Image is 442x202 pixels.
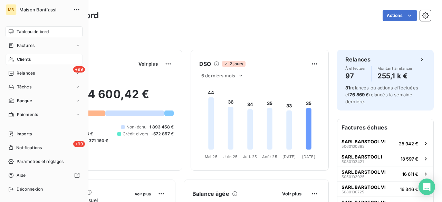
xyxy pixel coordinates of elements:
[17,42,35,49] span: Factures
[337,136,433,151] button: SARL BARSTOOL VI506010038225 942 €
[17,98,32,104] span: Banque
[342,139,386,144] span: SARL BARSTOOL VI
[133,191,153,197] button: Voir plus
[17,172,26,179] span: Aide
[151,131,174,137] span: -572 857 €
[201,73,235,78] span: 6 derniers mois
[342,144,365,148] span: 5060100382
[17,56,31,62] span: Clients
[135,192,151,196] span: Voir plus
[6,4,17,15] div: MB
[17,84,31,90] span: Tâches
[342,175,365,179] span: 5050103025
[399,141,418,146] span: 25 942 €
[243,154,257,159] tspan: Juil. 25
[6,170,83,181] a: Aide
[126,124,146,130] span: Non-échu
[192,190,229,198] h6: Balance âgée
[402,171,418,177] span: 16 611 €
[123,131,148,137] span: Crédit divers
[199,60,211,68] h6: DSO
[337,151,433,166] button: SARL BARSTOOL I508010242118 597 €
[223,154,238,159] tspan: Juin 25
[342,169,386,175] span: SARL BARSTOOL VI
[337,181,433,196] button: SARL BARSTOOL VI508010072516 346 €
[19,7,69,12] span: Maison Bonifassi
[342,184,386,190] span: SARL BARSTOOL VI
[345,85,418,104] span: relances ou actions effectuées et relancés la semaine dernière.
[87,138,108,144] span: -371 160 €
[17,29,49,35] span: Tableau de bord
[377,70,413,81] h4: 255,1 k €
[73,66,85,73] span: +99
[342,190,364,194] span: 5080100725
[262,154,277,159] tspan: Août 25
[337,119,433,136] h6: Factures échues
[345,85,350,90] span: 31
[39,87,174,108] h2: 2 424 600,42 €
[280,191,304,197] button: Voir plus
[17,131,32,137] span: Imports
[17,70,35,76] span: Relances
[138,61,158,67] span: Voir plus
[17,186,43,192] span: Déconnexion
[337,166,433,181] button: SARL BARSTOOL VI505010302516 611 €
[401,156,418,162] span: 18 597 €
[73,141,85,147] span: +99
[302,154,315,159] tspan: [DATE]
[17,112,38,118] span: Paiements
[400,186,418,192] span: 16 346 €
[342,160,364,164] span: 5080102421
[282,154,296,159] tspan: [DATE]
[282,191,301,196] span: Voir plus
[345,70,366,81] h4: 97
[205,154,218,159] tspan: Mai 25
[149,124,174,130] span: 1 893 458 €
[345,55,371,64] h6: Relances
[136,61,160,67] button: Voir plus
[222,61,245,67] span: 2 jours
[377,66,413,70] span: Montant à relancer
[342,154,382,160] span: SARL BARSTOOL I
[345,66,366,70] span: À effectuer
[419,179,435,195] div: Open Intercom Messenger
[349,92,369,97] span: 76 869 €
[16,145,42,151] span: Notifications
[383,10,417,21] button: Actions
[17,158,64,165] span: Paramètres et réglages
